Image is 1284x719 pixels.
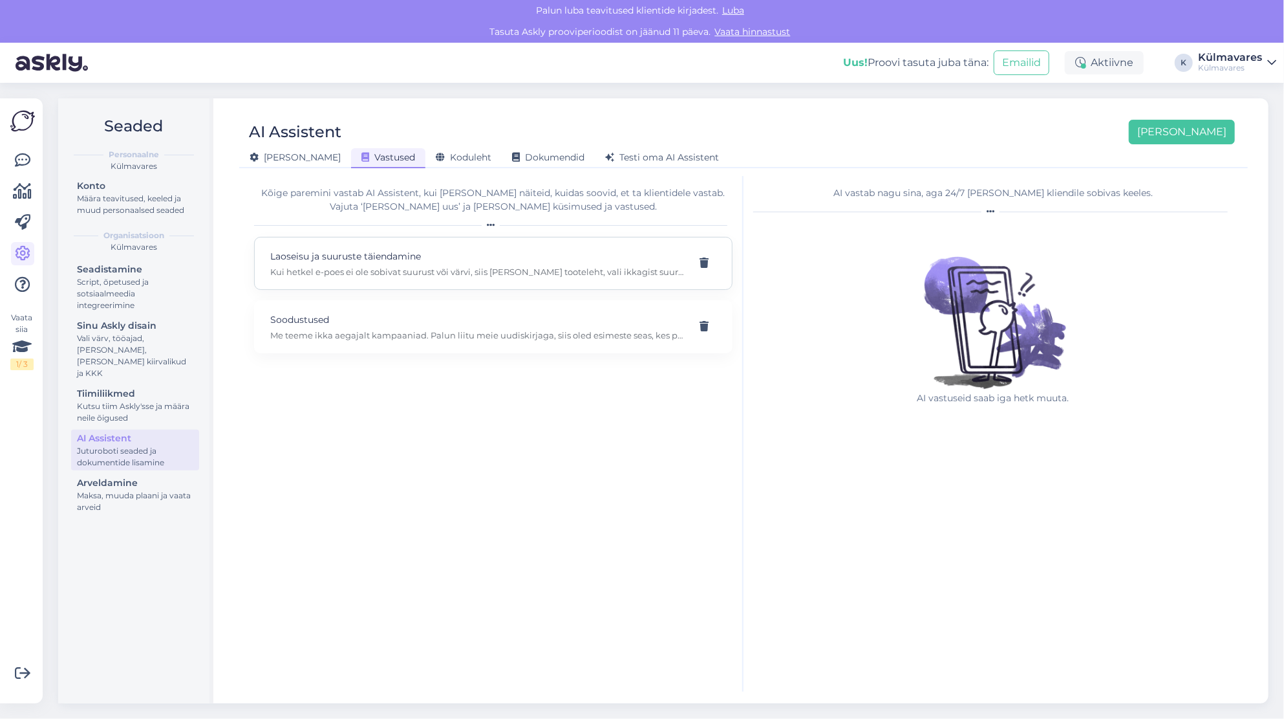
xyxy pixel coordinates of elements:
[10,359,34,370] div: 1 / 3
[909,223,1077,392] img: No qna
[71,177,199,218] a: KontoMäära teavitused, keeled ja muud personaalsed seaded
[77,179,193,193] div: Konto
[77,445,193,469] div: Juturoboti seaded ja dokumentide lisamine
[512,151,584,163] span: Dokumendid
[109,149,159,160] b: Personaalne
[71,430,199,470] a: AI AssistentJuturoboti seaded ja dokumentide lisamine
[711,26,795,38] a: Vaata hinnastust
[71,261,199,313] a: SeadistamineScript, õpetused ja sotsiaalmeedia integreerimine
[994,50,1049,75] button: Emailid
[1129,120,1235,144] button: [PERSON_NAME]
[71,474,199,515] a: ArveldamineMaksa, muuda plaani ja vaata arveid
[753,186,1233,200] div: AI vastab nagu sina, aga 24/7 [PERSON_NAME] kliendile sobivas keeles.
[249,120,341,144] div: AI Assistent
[270,249,685,263] p: Laoseisu ja suuruste täiendamine
[254,300,733,353] div: SoodustusedMe teeme ikka aegajalt kampaaniad. Palun liitu meie uudiskirjaga, siis oled esimeste s...
[77,476,193,490] div: Arveldamine
[77,263,193,276] div: Seadistamine
[10,312,34,370] div: Vaata siia
[1198,52,1276,73] a: KülmavaresKülmavares
[77,276,193,311] div: Script, õpetused ja sotsiaalmeedia integreerimine
[254,237,733,290] div: Laoseisu ja suuruste täiendamineKui hetkel e-poes ei ole sobivat suurust või värvi, siis [PERSON_...
[77,319,193,333] div: Sinu Askly disain
[10,109,35,133] img: Askly Logo
[77,401,193,424] div: Kutsu tiim Askly'sse ja määra neile õigused
[250,151,341,163] span: [PERSON_NAME]
[69,160,199,172] div: Külmavares
[71,317,199,381] a: Sinu Askly disainVali värv, tööajad, [PERSON_NAME], [PERSON_NAME] kiirvalikud ja KKK
[1065,51,1144,74] div: Aktiivne
[69,241,199,253] div: Külmavares
[71,385,199,426] a: TiimiliikmedKutsu tiim Askly'sse ja määra neile õigused
[843,56,868,69] b: Uus!
[1175,54,1193,72] div: K
[77,193,193,216] div: Määra teavitused, keeled ja muud personaalsed seaded
[77,333,193,379] div: Vali värv, tööajad, [PERSON_NAME], [PERSON_NAME] kiirvalikud ja KKK
[254,186,733,214] div: Kõige paremini vastab AI Assistent, kui [PERSON_NAME] näiteid, kuidas soovid, et ta klientidele v...
[77,490,193,513] div: Maksa, muuda plaani ja vaata arveid
[718,5,748,16] span: Luba
[270,266,685,278] p: Kui hetkel e-poes ei ole sobivat suurust või värvi, siis [PERSON_NAME] tooteleht, vali ikkagist s...
[77,432,193,445] div: AI Assistent
[270,313,685,327] p: Soodustused
[77,387,193,401] div: Tiimiliikmed
[103,230,164,241] b: Organisatsioon
[361,151,415,163] span: Vastused
[436,151,491,163] span: Koduleht
[909,392,1077,405] p: AI vastuseid saab iga hetk muuta.
[1198,52,1262,63] div: Külmavares
[605,151,719,163] span: Testi oma AI Assistent
[69,114,199,138] h2: Seaded
[270,329,685,341] p: Me teeme ikka aegajalt kampaaniad. Palun liitu meie uudiskirjaga, siis oled esimeste seas, kes pa...
[1198,63,1262,73] div: Külmavares
[843,55,989,71] div: Proovi tasuta juba täna:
